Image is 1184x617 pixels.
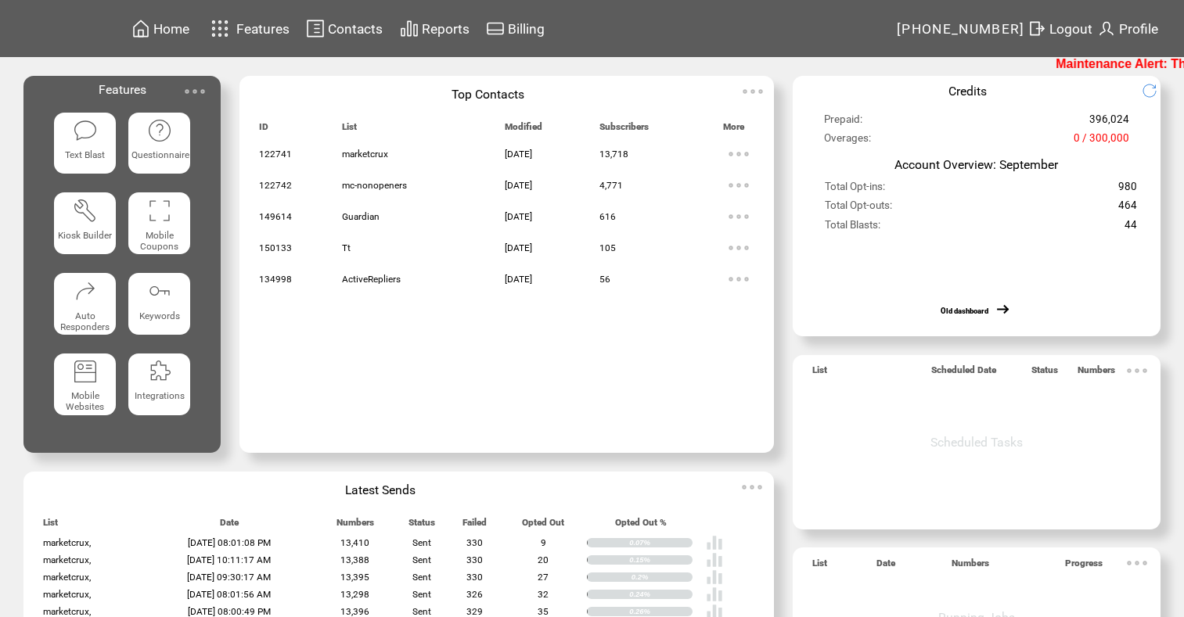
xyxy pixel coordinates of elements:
span: Total Opt-ins: [825,181,885,199]
span: 122741 [259,149,292,160]
img: auto-responders.svg [73,278,98,303]
span: 44 [1125,219,1137,238]
span: 326 [466,589,483,600]
span: [DATE] [505,211,532,222]
img: refresh.png [1142,83,1169,99]
span: Mobile Websites [66,390,104,412]
span: Numbers [336,517,374,535]
span: Home [153,21,189,37]
span: Logout [1049,21,1092,37]
a: Text Blast [54,113,116,181]
span: 4,771 [599,180,623,191]
span: Contacts [328,21,383,37]
a: Auto Responders [54,273,116,341]
div: 0.24% [629,590,693,599]
span: [DATE] 08:00:49 PM [188,606,271,617]
span: [DATE] 10:11:17 AM [187,554,271,565]
a: Profile [1095,16,1161,41]
img: keywords.svg [147,278,172,303]
span: marketcrux, [43,554,91,565]
span: Kiosk Builder [58,230,112,241]
img: ellypsis.svg [723,170,754,201]
div: 0.07% [629,538,693,547]
a: Mobile Websites [54,353,116,421]
span: 330 [466,554,483,565]
span: Credits [948,84,987,99]
span: List [342,121,357,139]
span: [DATE] [505,274,532,285]
a: Old dashboard [941,307,988,315]
span: [DATE] 08:01:56 AM [187,589,271,600]
span: Date [220,517,239,535]
a: Keywords [128,273,190,341]
img: ellypsis.svg [723,138,754,170]
span: 56 [599,274,610,285]
span: 980 [1118,181,1137,199]
span: 13,396 [340,606,369,617]
img: ellypsis.svg [723,201,754,232]
span: Numbers [1078,364,1115,382]
span: marketcrux [342,149,388,160]
img: integrations.svg [147,359,172,384]
img: poll%20-%20white.svg [706,569,723,586]
span: Scheduled Date [931,364,996,382]
span: 330 [466,572,483,583]
div: 0.2% [632,572,693,582]
span: Modified [505,121,542,139]
span: 13,718 [599,149,628,160]
span: Sent [412,537,431,548]
span: Reports [422,21,470,37]
span: 396,024 [1089,113,1129,132]
span: [DATE] 09:30:17 AM [187,572,271,583]
span: Billing [508,21,545,37]
span: 27 [538,572,549,583]
span: Keywords [139,310,180,321]
img: ellypsis.svg [737,76,768,107]
span: 32 [538,589,549,600]
img: ellypsis.svg [723,232,754,264]
span: Tt [342,242,351,253]
a: Integrations [128,353,190,421]
div: 0.15% [629,555,693,565]
a: Kiosk Builder [54,192,116,260]
span: Latest Sends [345,482,416,497]
span: Progress [1065,558,1103,576]
span: Text Blast [65,149,105,160]
a: Features [204,13,293,44]
a: Questionnaire [128,113,190,181]
span: Sent [412,572,431,583]
span: ID [259,121,268,139]
span: 464 [1118,199,1137,218]
img: home.svg [131,19,150,38]
span: 105 [599,242,616,253]
span: Features [236,21,290,37]
span: Scheduled Tasks [930,435,1023,450]
img: creidtcard.svg [486,19,505,38]
span: Sent [412,606,431,617]
span: Date [876,558,895,576]
span: 134998 [259,274,292,285]
span: [DATE] 08:01:08 PM [188,537,271,548]
span: Overages: [824,132,871,151]
a: Contacts [304,16,385,41]
img: exit.svg [1027,19,1046,38]
img: ellypsis.svg [179,76,211,107]
span: List [43,517,58,535]
img: chart.svg [400,19,419,38]
span: Numbers [952,558,989,576]
img: poll%20-%20white.svg [706,534,723,551]
span: Prepaid: [824,113,862,132]
span: Questionnaire [131,149,189,160]
span: [PHONE_NUMBER] [897,21,1025,37]
img: contacts.svg [306,19,325,38]
span: Sent [412,554,431,565]
span: Features [99,82,146,97]
span: [DATE] [505,149,532,160]
span: Sent [412,589,431,600]
img: ellypsis.svg [723,264,754,295]
img: profile.svg [1097,19,1116,38]
img: text-blast.svg [73,118,98,143]
img: mobile-websites.svg [73,359,98,384]
span: 13,395 [340,572,369,583]
span: List [812,364,827,382]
